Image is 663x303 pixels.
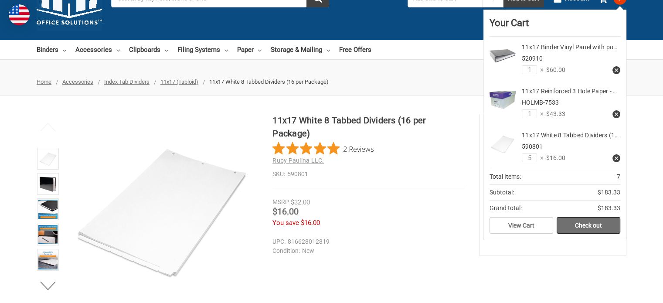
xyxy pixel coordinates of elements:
a: Paper [237,40,262,59]
img: 11x17 White 8 Tabbed Dividers (16 per Package) [38,149,58,168]
div: MSRP [272,197,289,207]
a: Ruby Paulina LLC. [272,157,324,164]
a: View Cart [490,217,553,234]
img: 11x17 White 8 Tabbed Dividers (16 per Package) [38,225,58,244]
span: × [537,109,543,119]
img: 11x17 White 8 Tabbed Dividers (16 per Package) [38,174,58,194]
img: duty and tax information for United States [9,4,30,25]
span: $43.33 [543,109,565,119]
span: $16.00 [543,153,565,163]
iframe: Google Customer Reviews [591,279,663,303]
h1: 11x17 White 8 Tabbed Dividers (16 per Package) [272,114,465,140]
a: Index Tab Dividers [104,78,150,85]
span: Total Items: [490,172,521,181]
img: 11x17 White 8 Tabbed Dividers (16 per Package) [490,131,516,157]
span: $60.00 [543,65,565,75]
dt: SKU: [272,170,285,179]
a: Binders [37,40,66,59]
a: 11x17 Binder Vinyl Panel with po… [522,44,617,51]
span: $183.33 [598,188,620,197]
button: Previous [35,118,61,136]
a: Filing Systems [177,40,228,59]
dd: 590801 [272,170,465,179]
img: 11x17 White 8 Tabbed Dividers (16 per Package) [38,250,58,269]
a: 11x17 White 8 Tabbed Dividers (1… [522,132,619,139]
span: 11x17 White 8 Tabbed Dividers (16 per Package) [209,78,329,85]
span: You save [272,219,299,227]
a: 11x17 Reinforced 3 Hole Paper - … [522,88,617,95]
span: Grand total: [490,204,522,213]
button: Next [35,277,61,295]
a: Home [37,78,51,85]
a: Free Offers [339,40,371,59]
button: Rated 5 out of 5 stars from 2 reviews. Jump to reviews. [272,142,374,155]
span: $183.33 [598,204,620,213]
a: Check out [557,217,620,234]
span: 7 [617,172,620,181]
span: × [537,153,543,163]
span: 590801 [522,143,543,150]
img: 11x17 Index Tab Dividers (5 Tab Bank Set Shown) (590806) [38,200,58,219]
dd: New [272,246,461,255]
span: HOLMB-7533 [522,99,559,106]
span: Subtotal: [490,188,514,197]
div: Your Cart [490,16,620,37]
a: Accessories [62,78,93,85]
span: $32.00 [291,198,310,206]
a: Clipboards [129,40,168,59]
span: 2 Reviews [343,142,374,155]
a: 11x17 (Tabloid) [160,78,198,85]
a: Accessories [75,40,120,59]
span: $16.00 [301,219,320,227]
a: Storage & Mailing [271,40,330,59]
dd: 816628012819 [272,237,461,246]
span: 520910 [522,55,543,62]
dt: UPC: [272,237,286,246]
img: 11x17 Reinforced 3 Hole Paper - Holes on 11'' Side (500 Sheets per package) [490,87,516,113]
span: $16.00 [272,206,299,217]
dt: Condition: [272,246,300,255]
span: × [537,65,543,75]
img: 11x17 Binder Vinyl Panel with pockets Featuring a 4" Post Black [490,43,516,69]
